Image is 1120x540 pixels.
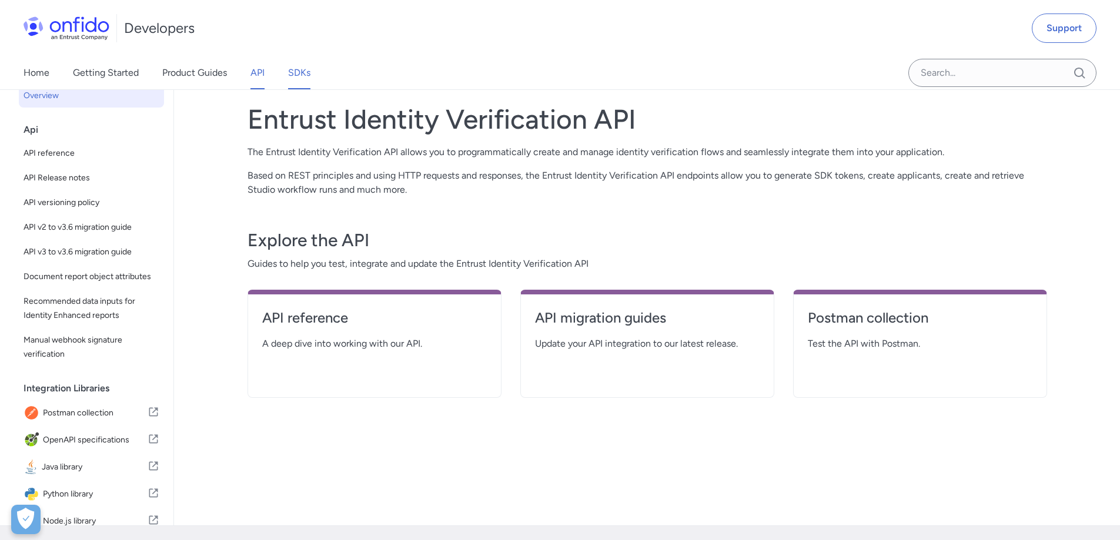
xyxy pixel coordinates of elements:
span: Recommended data inputs for Identity Enhanced reports [24,294,159,323]
span: Postman collection [43,405,148,421]
a: IconOpenAPI specificationsOpenAPI specifications [19,427,164,453]
img: Onfido Logo [24,16,109,40]
h3: Explore the API [248,229,1047,252]
a: Document report object attributes [19,265,164,289]
a: SDKs [288,56,310,89]
a: IconNode.js libraryNode.js library [19,508,164,534]
span: Python library [43,486,148,502]
input: Onfido search input field [908,59,1096,87]
img: IconJava library [24,459,42,475]
a: Home [24,56,49,89]
img: IconOpenAPI specifications [24,432,43,448]
img: IconPython library [24,486,43,502]
h4: API reference [262,308,487,327]
a: Support [1032,14,1096,43]
div: Integration Libraries [24,377,169,400]
h1: Entrust Identity Verification API [248,103,1047,136]
button: Open Preferences [11,505,41,534]
span: Document report object attributes [24,270,159,284]
span: Java library [42,459,148,475]
span: API reference [24,146,159,160]
a: Recommended data inputs for Identity Enhanced reports [19,290,164,327]
span: Update your API integration to our latest release. [535,337,760,351]
span: Test the API with Postman. [808,337,1032,351]
h4: API migration guides [535,308,760,327]
span: Overview [24,89,159,103]
p: The Entrust Identity Verification API allows you to programmatically create and manage identity v... [248,145,1047,159]
div: Cookie Preferences [11,505,41,534]
a: API v3 to v3.6 migration guide [19,240,164,264]
h1: Developers [124,19,195,38]
p: Based on REST principles and using HTTP requests and responses, the Entrust Identity Verification... [248,169,1047,197]
a: Product Guides [162,56,227,89]
span: API v3 to v3.6 migration guide [24,245,159,259]
img: IconPostman collection [24,405,43,421]
a: API reference [262,308,487,337]
div: Api [24,118,169,142]
span: Node.js library [43,513,148,529]
span: Manual webhook signature verification [24,333,159,361]
span: Guides to help you test, integrate and update the Entrust Identity Verification API [248,257,1047,271]
a: IconPython libraryPython library [19,481,164,507]
a: Overview [19,84,164,108]
a: IconJava libraryJava library [19,454,164,480]
a: Postman collection [808,308,1032,337]
a: API [250,56,265,89]
a: API v2 to v3.6 migration guide [19,216,164,239]
a: API Release notes [19,166,164,190]
span: API v2 to v3.6 migration guide [24,220,159,234]
span: API versioning policy [24,196,159,210]
a: API migration guides [535,308,760,337]
a: API reference [19,142,164,165]
a: Getting Started [73,56,139,89]
h4: Postman collection [808,308,1032,327]
a: API versioning policy [19,191,164,214]
span: OpenAPI specifications [43,432,148,448]
span: API Release notes [24,171,159,185]
a: Manual webhook signature verification [19,328,164,366]
span: A deep dive into working with our API. [262,337,487,351]
a: IconPostman collectionPostman collection [19,400,164,426]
